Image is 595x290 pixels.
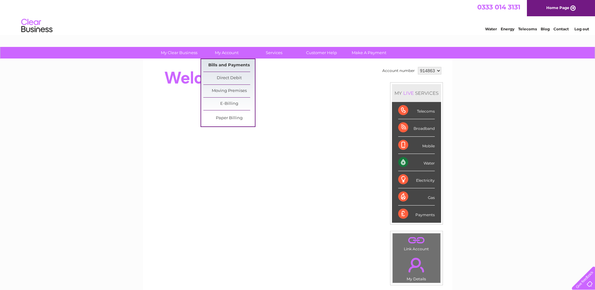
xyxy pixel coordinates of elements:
[296,47,347,59] a: Customer Help
[398,188,435,206] div: Gas
[392,233,441,253] td: Link Account
[402,90,415,96] div: LIVE
[203,98,255,110] a: E-Billing
[392,84,441,102] div: MY SERVICES
[150,3,445,30] div: Clear Business is a trading name of Verastar Limited (registered in [GEOGRAPHIC_DATA] No. 3667643...
[203,59,255,72] a: Bills and Payments
[153,47,205,59] a: My Clear Business
[203,112,255,125] a: Paper Billing
[541,27,550,31] a: Blog
[394,235,439,246] a: .
[477,3,520,11] a: 0333 014 3131
[201,47,252,59] a: My Account
[501,27,514,31] a: Energy
[398,171,435,188] div: Electricity
[203,72,255,84] a: Direct Debit
[574,27,589,31] a: Log out
[398,154,435,171] div: Water
[398,137,435,154] div: Mobile
[394,254,439,276] a: .
[381,65,416,76] td: Account number
[398,206,435,222] div: Payments
[248,47,300,59] a: Services
[343,47,395,59] a: Make A Payment
[203,85,255,97] a: Moving Premises
[21,16,53,35] img: logo.png
[392,252,441,283] td: My Details
[398,102,435,119] div: Telecoms
[553,27,569,31] a: Contact
[518,27,537,31] a: Telecoms
[398,119,435,136] div: Broadband
[485,27,497,31] a: Water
